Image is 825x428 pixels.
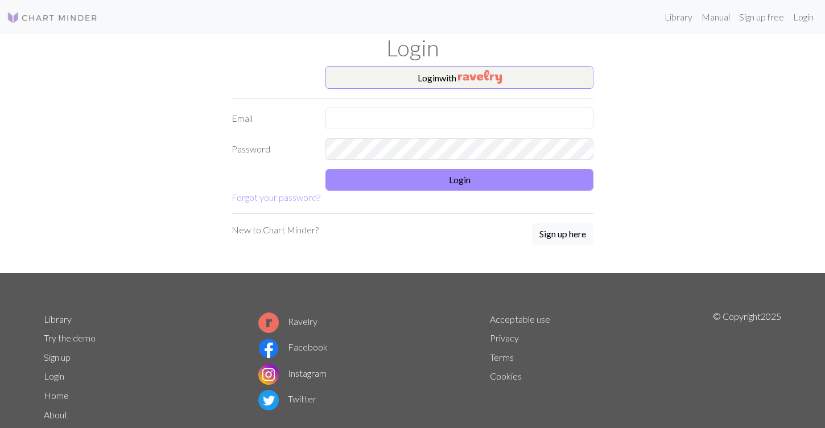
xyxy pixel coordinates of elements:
[490,332,519,343] a: Privacy
[458,70,502,84] img: Ravelry
[232,192,320,203] a: Forgot your password?
[532,223,593,245] button: Sign up here
[258,364,279,385] img: Instagram logo
[225,108,319,129] label: Email
[735,6,789,28] a: Sign up free
[325,169,593,191] button: Login
[325,66,593,89] button: Loginwith
[258,341,328,352] a: Facebook
[258,393,316,404] a: Twitter
[532,223,593,246] a: Sign up here
[232,223,319,237] p: New to Chart Minder?
[258,368,327,378] a: Instagram
[37,34,788,61] h1: Login
[789,6,818,28] a: Login
[258,316,317,327] a: Ravelry
[490,371,522,381] a: Cookies
[490,314,550,324] a: Acceptable use
[490,352,514,363] a: Terms
[258,390,279,410] img: Twitter logo
[258,312,279,333] img: Ravelry logo
[713,310,781,425] p: © Copyright 2025
[225,138,319,160] label: Password
[44,409,68,420] a: About
[44,314,72,324] a: Library
[660,6,697,28] a: Library
[258,338,279,359] img: Facebook logo
[44,332,96,343] a: Try the demo
[697,6,735,28] a: Manual
[7,11,98,24] img: Logo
